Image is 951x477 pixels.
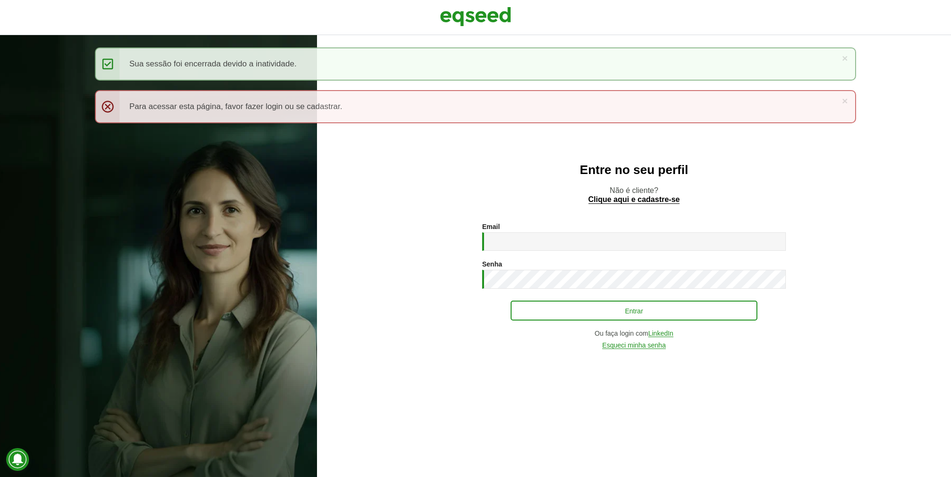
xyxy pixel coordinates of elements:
[602,342,666,349] a: Esqueci minha senha
[95,47,856,81] div: Sua sessão foi encerrada devido a inatividade.
[440,5,511,28] img: EqSeed Logo
[482,223,500,230] label: Email
[648,330,673,337] a: LinkedIn
[95,90,856,123] div: Para acessar esta página, favor fazer login ou se cadastrar.
[842,53,848,63] a: ×
[588,196,680,204] a: Clique aqui e cadastre-se
[511,301,757,321] button: Entrar
[336,186,932,204] p: Não é cliente?
[842,96,848,106] a: ×
[482,330,786,337] div: Ou faça login com
[336,163,932,177] h2: Entre no seu perfil
[482,261,502,267] label: Senha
